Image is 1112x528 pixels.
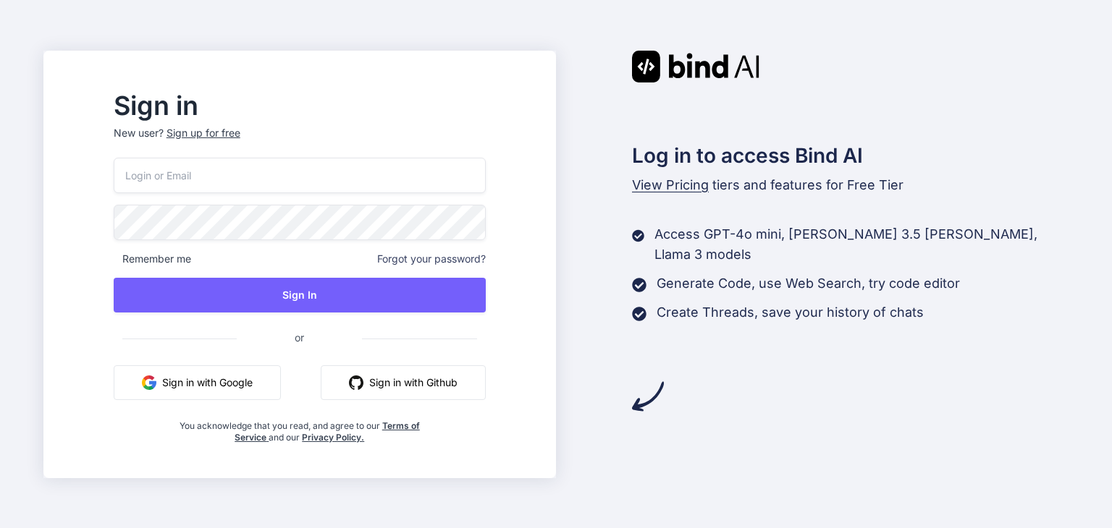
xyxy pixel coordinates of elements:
span: View Pricing [632,177,709,192]
p: tiers and features for Free Tier [632,175,1069,195]
a: Privacy Policy. [302,432,364,443]
input: Login or Email [114,158,486,193]
img: Bind AI logo [632,51,759,82]
span: or [237,320,362,355]
span: Forgot your password? [377,252,486,266]
img: arrow [632,380,664,412]
h2: Log in to access Bind AI [632,140,1069,171]
img: github [349,375,363,390]
p: Generate Code, use Web Search, try code editor [657,273,960,294]
p: Access GPT-4o mini, [PERSON_NAME] 3.5 [PERSON_NAME], Llama 3 models [654,224,1069,265]
img: google [142,375,156,390]
button: Sign in with Google [114,365,281,400]
a: Terms of Service [235,420,420,443]
div: Sign up for free [167,126,240,140]
button: Sign In [114,278,486,312]
h2: Sign in [114,94,486,117]
p: New user? [114,126,486,158]
p: Create Threads, save your history of chats [657,302,924,323]
div: You acknowledge that you read, and agree to our and our [175,412,424,443]
button: Sign in with Github [321,365,486,400]
span: Remember me [114,252,191,266]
